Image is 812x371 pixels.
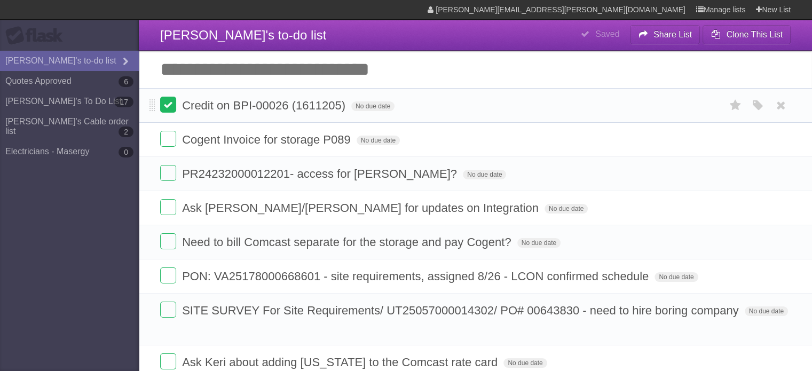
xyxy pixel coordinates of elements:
[182,133,353,146] span: Cogent Invoice for storage P089
[160,199,176,215] label: Done
[5,26,69,45] div: Flask
[182,270,651,283] span: PON: VA25178000668601 - site requirements, assigned 8/26 - LCON confirmed schedule
[182,201,541,215] span: Ask [PERSON_NAME]/[PERSON_NAME] for updates on Integration
[160,302,176,318] label: Done
[160,28,326,42] span: [PERSON_NAME]'s to-do list
[119,127,133,137] b: 2
[653,30,692,39] b: Share List
[182,167,460,180] span: PR24232000012201- access for [PERSON_NAME]?
[726,30,783,39] b: Clone This List
[182,235,514,249] span: Need to bill Comcast separate for the storage and pay Cogent?
[160,131,176,147] label: Done
[595,29,619,38] b: Saved
[745,306,788,316] span: No due date
[503,358,547,368] span: No due date
[182,356,500,369] span: Ask Keri about adding [US_STATE] to the Comcast rate card
[357,136,400,145] span: No due date
[630,25,700,44] button: Share List
[703,25,791,44] button: Clone This List
[119,76,133,87] b: 6
[726,97,746,114] label: Star task
[160,165,176,181] label: Done
[351,101,395,111] span: No due date
[160,353,176,369] label: Done
[119,147,133,157] b: 0
[463,170,506,179] span: No due date
[517,238,561,248] span: No due date
[160,233,176,249] label: Done
[182,304,741,317] span: SITE SURVEY For Site Requirements/ UT25057000014302/ PO# 00643830 - need to hire boring company
[182,99,348,112] span: Credit on BPI-00026 (1611205)
[114,97,133,107] b: 17
[160,267,176,283] label: Done
[655,272,698,282] span: No due date
[545,204,588,214] span: No due date
[160,97,176,113] label: Done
